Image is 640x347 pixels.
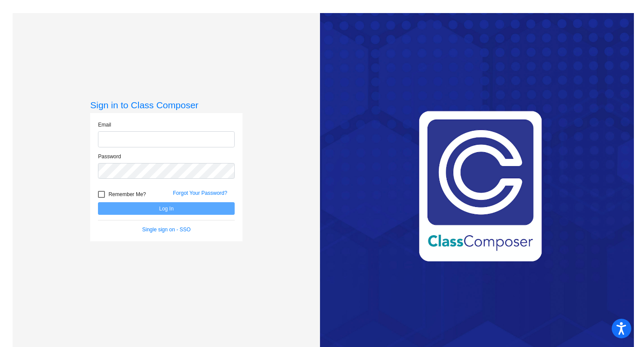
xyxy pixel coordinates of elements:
button: Log In [98,202,235,215]
label: Email [98,121,111,129]
span: Remember Me? [108,189,146,200]
a: Forgot Your Password? [173,190,227,196]
label: Password [98,153,121,160]
a: Single sign on - SSO [142,227,191,233]
h3: Sign in to Class Composer [90,100,243,110]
